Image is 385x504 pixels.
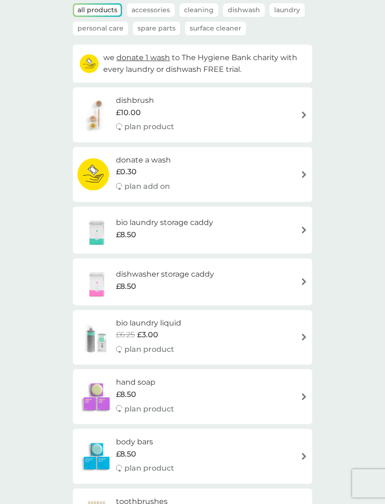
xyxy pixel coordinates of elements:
button: Personal Care [73,22,128,35]
span: donate 1 wash [116,53,170,62]
p: plan product [124,403,174,415]
button: Laundry [269,3,305,17]
p: plan add on [124,180,170,193]
p: plan product [124,462,174,474]
img: donate a wash [77,158,109,191]
span: £10.00 [116,107,141,119]
img: body bars [77,440,116,473]
img: dishwasher storage caddy [77,265,116,298]
span: £6.25 [116,329,135,341]
img: arrow right [300,226,308,233]
p: plan product [124,343,174,356]
img: dishbrush [77,98,116,131]
img: bio laundry liquid [77,321,116,354]
img: arrow right [300,453,308,460]
h6: dishwasher storage caddy [116,268,214,280]
span: £8.50 [116,280,136,293]
p: we to The Hygiene Bank charity with every laundry or dishwash FREE trial. [103,52,305,76]
button: Cleaning [179,3,218,17]
p: plan product [124,121,174,133]
button: all products [74,5,121,16]
img: arrow right [300,333,308,341]
h6: bio laundry liquid [116,317,181,329]
img: arrow right [300,278,308,285]
button: Spare Parts [133,22,180,35]
img: arrow right [300,171,308,178]
img: bio laundry storage caddy [77,214,116,247]
span: £3.00 [137,329,158,341]
img: hand soap [77,380,116,413]
button: Accessories [127,3,175,17]
h6: bio laundry storage caddy [116,217,213,229]
span: £0.30 [116,166,137,178]
h6: body bars [116,436,174,448]
span: £8.50 [116,388,136,401]
img: arrow right [300,111,308,118]
img: arrow right [300,393,308,400]
h6: dishbrush [116,94,174,107]
span: £8.50 [116,448,136,460]
button: Dishwash [223,3,265,17]
h6: hand soap [116,376,174,388]
button: Surface Cleaner [185,22,246,35]
span: £8.50 [116,229,136,241]
h6: donate a wash [116,154,171,166]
